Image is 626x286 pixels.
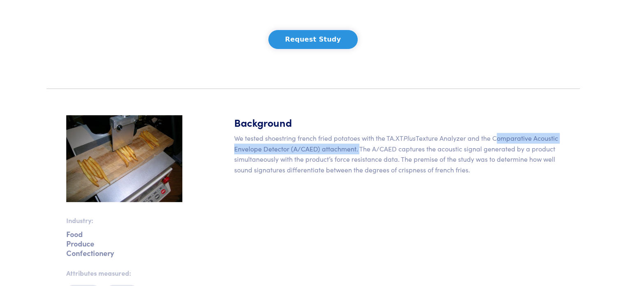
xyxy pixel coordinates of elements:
[234,133,560,175] p: We tested shoestring french fried potatoes with the TA.XT Texture Analyzer and the Comparative Ac...
[66,268,182,279] p: Attributes measured:
[66,242,182,245] p: Produce
[66,251,182,254] p: Confectionery
[268,30,358,49] button: Request Study
[234,115,560,130] h5: Background
[403,133,416,142] em: Plus
[66,215,182,226] p: Industry:
[66,233,182,235] p: Food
